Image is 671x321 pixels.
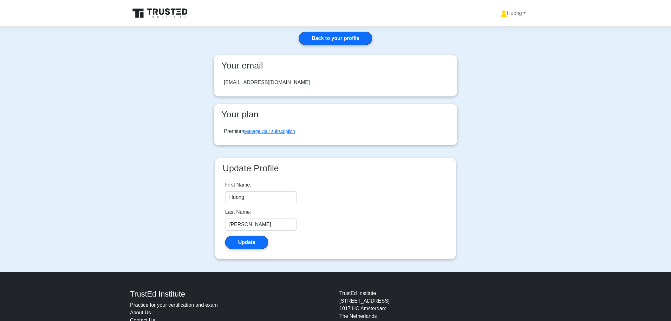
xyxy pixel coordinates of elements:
label: First Name: [225,181,251,189]
h3: Update Profile [220,163,451,174]
a: Back to your profile [299,32,372,45]
label: Last Name: [225,208,251,216]
div: Premium [224,128,295,135]
a: Manage your subscription [244,129,295,134]
a: About Us [130,310,151,315]
button: Update [225,236,268,249]
a: Huong [485,7,541,20]
div: [EMAIL_ADDRESS][DOMAIN_NAME] [224,79,310,86]
a: Practice for your certification and exam [130,302,218,308]
h3: Your email [219,60,452,71]
h4: TrustEd Institute [130,290,332,299]
h3: Your plan [219,109,452,120]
